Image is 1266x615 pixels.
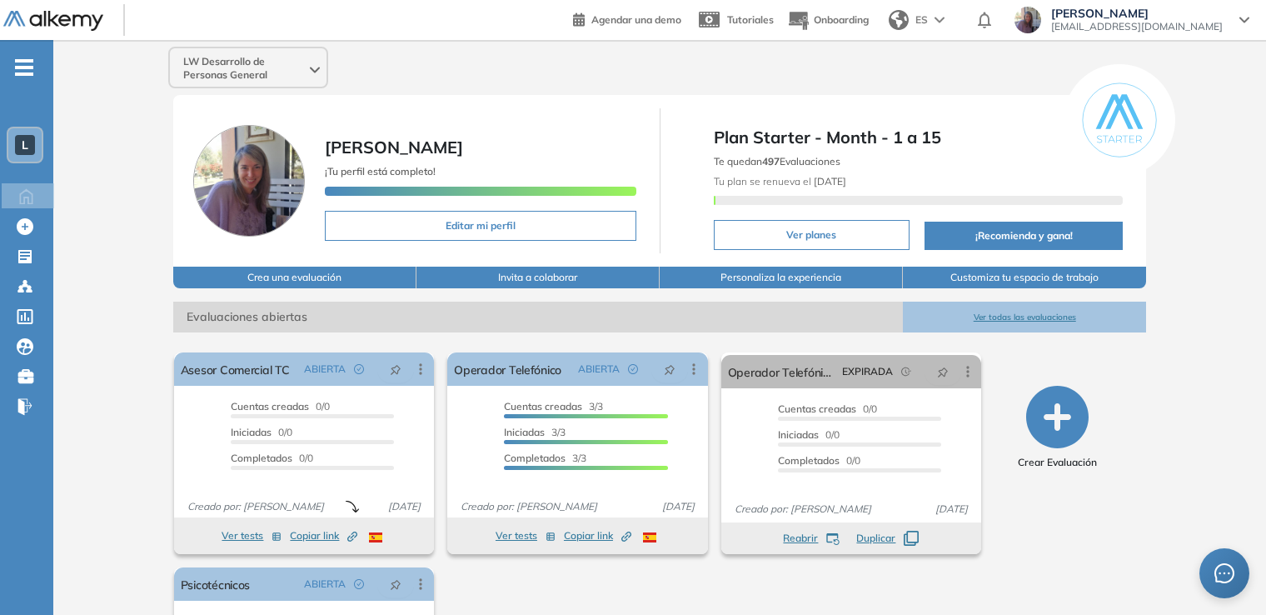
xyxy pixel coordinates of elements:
button: pushpin [377,571,414,597]
span: Iniciadas [231,426,272,438]
span: [DATE] [929,502,974,517]
span: 0/0 [231,400,330,412]
span: 3/3 [504,452,586,464]
span: [DATE] [655,499,701,514]
button: Personaliza la experiencia [660,267,903,288]
img: world [889,10,909,30]
span: Completados [504,452,566,464]
span: pushpin [937,365,949,378]
span: L [22,138,28,152]
button: Ver tests [222,526,282,546]
span: ABIERTA [578,362,620,377]
span: [EMAIL_ADDRESS][DOMAIN_NAME] [1051,20,1223,33]
span: check-circle [354,579,364,589]
span: Cuentas creadas [504,400,582,412]
span: Cuentas creadas [231,400,309,412]
span: Agendar una demo [591,13,681,26]
button: Customiza tu espacio de trabajo [903,267,1146,288]
a: Psicotécnicos [181,567,251,601]
span: ¡Tu perfil está completo! [325,165,436,177]
span: Copiar link [564,528,631,543]
span: Creado por: [PERSON_NAME] [181,499,331,514]
span: Onboarding [814,13,869,26]
span: Copiar link [290,528,357,543]
span: Duplicar [856,531,895,546]
button: Ver todas las evaluaciones [903,302,1146,332]
button: Ver tests [496,526,556,546]
span: 0/0 [778,402,877,415]
a: Agendar una demo [573,8,681,28]
span: ABIERTA [304,362,346,377]
b: 497 [762,155,780,167]
span: LW Desarrollo de Personas General [183,55,307,82]
a: Asesor Comercial TC [181,352,290,386]
span: Iniciadas [778,428,819,441]
span: [DATE] [381,499,427,514]
span: pushpin [664,362,675,376]
button: Copiar link [290,526,357,546]
button: pushpin [377,356,414,382]
span: pushpin [390,362,401,376]
span: 0/0 [778,428,840,441]
button: Duplicar [856,531,919,546]
i: - [15,66,33,69]
button: Reabrir [783,531,840,546]
span: Plan Starter - Month - 1 a 15 [714,125,1124,150]
a: Operador Telefónico Prueba [728,355,836,388]
span: 0/0 [778,454,860,467]
span: message [1214,563,1234,583]
span: Te quedan Evaluaciones [714,155,840,167]
button: pushpin [651,356,688,382]
span: Reabrir [783,531,818,546]
span: Tu plan se renueva el [714,175,846,187]
span: pushpin [390,577,401,591]
span: ABIERTA [304,577,346,592]
img: Foto de perfil [193,125,305,237]
img: Logo [3,11,103,32]
button: ¡Recomienda y gana! [925,222,1124,250]
span: 3/3 [504,426,566,438]
span: 3/3 [504,400,603,412]
span: Completados [231,452,292,464]
span: 0/0 [231,452,313,464]
button: Crear Evaluación [1018,386,1097,470]
a: Operador Telefónico [454,352,561,386]
span: check-circle [628,364,638,374]
button: Crea una evaluación [173,267,416,288]
span: Evaluaciones abiertas [173,302,903,332]
button: pushpin [925,358,961,385]
button: Editar mi perfil [325,211,636,241]
span: check-circle [354,364,364,374]
span: Tutoriales [727,13,774,26]
span: [PERSON_NAME] [1051,7,1223,20]
span: Cuentas creadas [778,402,856,415]
span: EXPIRADA [842,364,893,379]
span: [PERSON_NAME] [325,137,463,157]
button: Onboarding [787,2,869,38]
span: 0/0 [231,426,292,438]
span: Completados [778,454,840,467]
img: ESP [369,532,382,542]
span: ES [915,12,928,27]
span: field-time [901,367,911,377]
span: Creado por: [PERSON_NAME] [728,502,878,517]
img: arrow [935,17,945,23]
button: Invita a colaborar [416,267,660,288]
button: Copiar link [564,526,631,546]
b: [DATE] [811,175,846,187]
span: Creado por: [PERSON_NAME] [454,499,604,514]
button: Ver planes [714,220,910,250]
img: ESP [643,532,656,542]
span: Crear Evaluación [1018,455,1097,470]
span: Iniciadas [504,426,545,438]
